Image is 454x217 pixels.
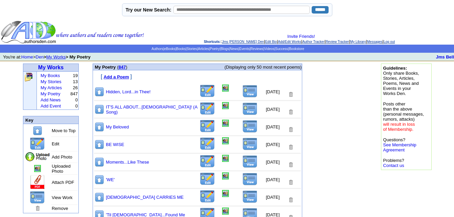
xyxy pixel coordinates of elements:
img: Move to top [94,139,104,150]
img: Add/Remove Photo [222,155,229,162]
a: Articles [198,47,209,51]
font: [DATE] [266,89,280,94]
span: ( [117,65,118,70]
b: > [44,54,46,59]
img: Add/Remove Photo [222,190,229,197]
img: Add/Remove Photo [222,102,229,109]
img: Removes this Title [288,126,294,133]
a: Den [35,54,44,59]
img: header_logo2.gif [1,20,144,44]
img: View this Title [242,155,258,168]
font: Questions? [383,137,416,152]
img: Removes this Title [288,91,294,98]
a: Log out [384,40,395,44]
img: Edit this Title [199,155,215,168]
a: Edit Bio [265,40,277,44]
a: Add a Poem [103,74,129,79]
font: Remove [52,206,68,211]
font: [ [101,74,102,79]
a: Blogs [220,47,229,51]
span: Shortcuts: [204,40,221,44]
font: Add Photo [52,154,72,160]
img: Removes this Title [288,179,294,186]
a: Author Tracker [302,40,325,44]
a: Contact us [383,163,404,168]
img: Edit this Title [199,190,215,203]
a: Jms Bell [436,54,454,59]
a: Invite Friends! [287,34,315,39]
font: [DATE] [266,195,280,200]
img: View this Title [242,120,258,133]
font: will result in loss of Membership. [383,122,415,132]
img: View this Title [242,173,258,186]
a: Jms [PERSON_NAME] Den [222,40,264,44]
font: [DATE] [266,177,280,182]
font: (Displaying only 50 most recent poems) [224,65,302,70]
a: Stories [187,47,197,51]
img: Click to add, upload, edit and remove all your books, stories, articles and poems. [24,72,33,82]
img: Move to top [94,174,104,185]
font: [DATE] [266,142,280,147]
img: View this Title [242,85,258,98]
img: Add/Remove Photo [222,120,229,127]
img: View this Page [30,191,45,204]
div: : | | | | | | | [145,34,453,44]
img: Removes this Title [288,144,294,150]
a: Authors [151,47,163,51]
a: 'WE' [106,177,115,182]
img: Edit this Title [199,85,215,98]
img: Move to top [94,157,104,167]
img: Add/Remove Photo [34,165,41,172]
font: You're at: > [3,54,91,59]
a: Add News [41,97,61,102]
a: Videos [264,47,274,51]
font: 0 [75,97,78,102]
a: Home [21,54,33,59]
img: Move to top [94,192,104,202]
a: Books [176,47,186,51]
a: My Books [41,73,60,78]
font: [DATE] [266,124,280,129]
a: BE WISE [106,142,124,147]
img: View this Title [242,102,258,115]
a: Poetry [210,47,220,51]
img: Add/Remove Photo [222,172,229,179]
img: Removes this Title [288,197,294,203]
a: Bookstore [289,47,304,51]
font: Posts other than the above (personal messages, rumors, attacks) [383,101,424,132]
a: My Poetry [41,91,61,96]
font: ] [130,74,132,79]
font: [DATE] [266,107,280,112]
a: eBooks [164,47,175,51]
a: 847 [119,65,126,70]
img: Move to top [94,87,104,97]
a: IT'S ALL ABOUT...[DEMOGRAPHIC_DATA]! (A Song) [106,104,197,115]
img: Edit this Title [199,172,215,186]
img: Add/Remove Photo [222,208,229,215]
font: 19 [73,73,77,78]
img: View this Title [242,138,258,150]
font: Edit [52,141,59,146]
img: Add/Remove Photo [222,137,229,144]
a: Moments...Like These [106,160,149,165]
a: Success [275,47,288,51]
a: Events [239,47,250,51]
a: News [230,47,238,51]
img: Edit this Title [199,137,215,150]
img: Removes this Title [288,162,294,168]
font: 26 [73,85,77,90]
font: 13 [73,79,77,84]
a: My Articles [41,85,62,90]
img: Add/Remove Photo [222,85,229,92]
img: Removes this Title [288,109,294,115]
a: Add/Edit Works [278,40,301,44]
a: My Beloved [106,124,129,129]
font: Uploaded Photo [52,164,71,174]
font: My Poetry [95,65,116,70]
img: Add Attachment [30,175,45,190]
img: View this Title [242,190,258,203]
font: 0 [75,103,78,108]
font: View Work [52,195,73,200]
